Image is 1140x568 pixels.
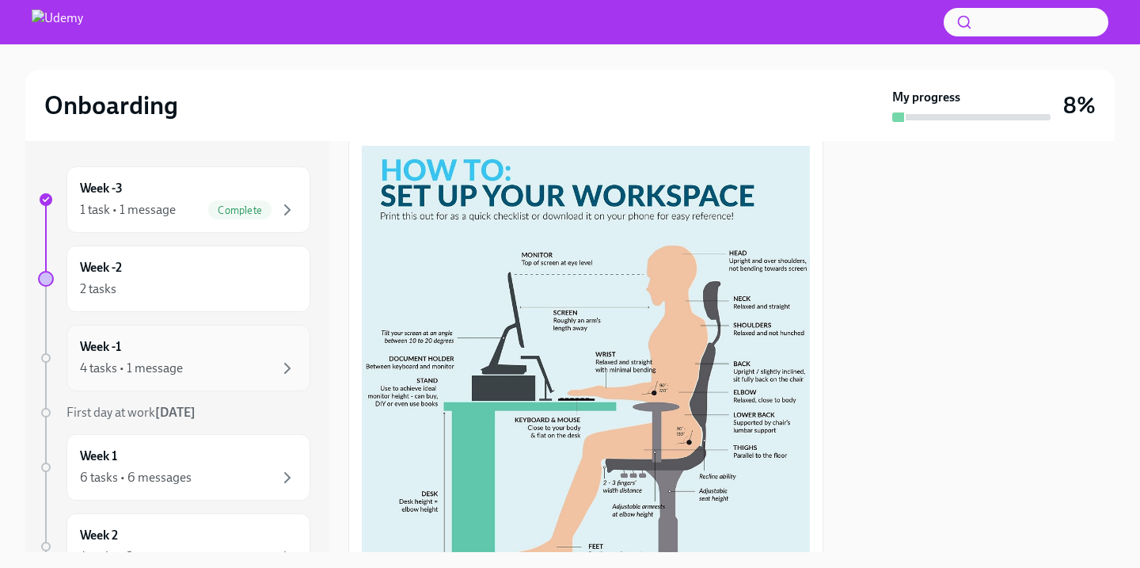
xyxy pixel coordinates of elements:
[80,448,117,465] h6: Week 1
[80,201,176,219] div: 1 task • 1 message
[80,360,183,377] div: 4 tasks • 1 message
[1063,91,1096,120] h3: 8%
[80,180,123,197] h6: Week -3
[38,246,310,312] a: Week -22 tasks
[80,548,189,566] div: 4 tasks • 2 messages
[66,405,196,420] span: First day at work
[80,280,116,298] div: 2 tasks
[80,469,192,486] div: 6 tasks • 6 messages
[44,90,178,121] h2: Onboarding
[38,404,310,421] a: First day at work[DATE]
[208,204,272,216] span: Complete
[80,338,121,356] h6: Week -1
[80,527,118,544] h6: Week 2
[38,166,310,233] a: Week -31 task • 1 messageComplete
[892,89,960,106] strong: My progress
[32,10,83,35] img: Udemy
[38,325,310,391] a: Week -14 tasks • 1 message
[38,434,310,501] a: Week 16 tasks • 6 messages
[155,405,196,420] strong: [DATE]
[80,259,122,276] h6: Week -2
